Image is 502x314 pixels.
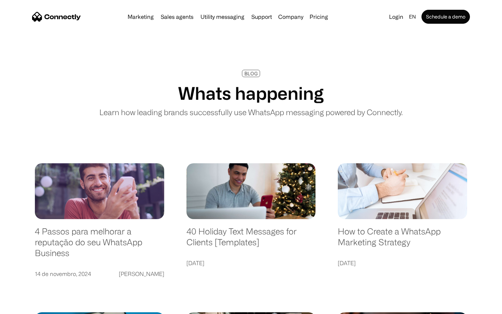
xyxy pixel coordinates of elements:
div: Company [278,12,303,22]
a: Schedule a demo [421,10,470,24]
a: Sales agents [158,14,196,20]
a: Support [249,14,275,20]
a: 4 Passos para melhorar a reputação do seu WhatsApp Business [35,226,164,265]
a: Login [386,12,406,22]
ul: Language list [14,302,42,312]
a: How to Create a WhatsApp Marketing Strategy [338,226,467,254]
div: en [409,12,416,22]
div: 14 de novembro, 2024 [35,269,91,279]
div: [PERSON_NAME] [119,269,164,279]
p: Learn how leading brands successfully use WhatsApp messaging powered by Connectly. [99,106,403,118]
a: Utility messaging [198,14,247,20]
div: [DATE] [187,258,204,268]
a: 40 Holiday Text Messages for Clients [Templates] [187,226,316,254]
a: Pricing [307,14,331,20]
div: BLOG [244,71,258,76]
a: Marketing [125,14,157,20]
aside: Language selected: English [7,302,42,312]
h1: Whats happening [178,83,324,104]
div: [DATE] [338,258,356,268]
